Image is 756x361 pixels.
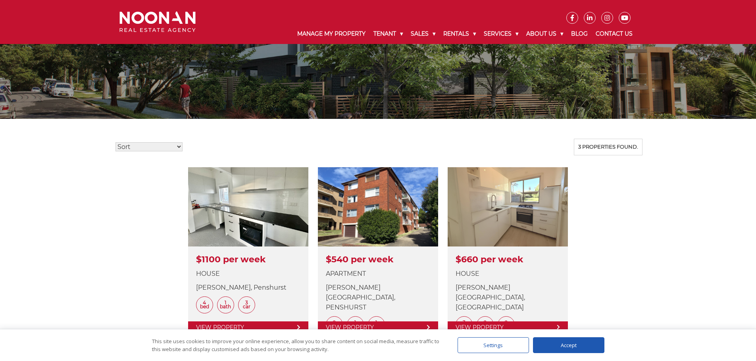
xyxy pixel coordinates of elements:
div: Settings [458,337,529,353]
select: Sort Listings [115,142,183,151]
a: Blog [567,24,592,44]
img: Noonan Real Estate Agency [119,11,196,32]
div: Accept [533,337,604,353]
a: Services [480,24,522,44]
a: Contact Us [592,24,637,44]
a: Sales [407,24,439,44]
a: About Us [522,24,567,44]
a: Tenant [369,24,407,44]
a: Rentals [439,24,480,44]
div: 3 properties found. [574,139,643,155]
div: This site uses cookies to improve your online experience, allow you to share content on social me... [152,337,442,353]
a: Manage My Property [293,24,369,44]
